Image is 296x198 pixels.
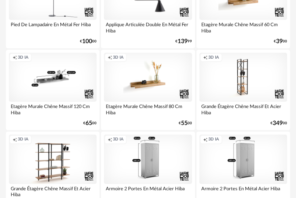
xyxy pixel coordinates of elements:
span: Creation icon [203,137,208,142]
span: 3D IA [208,137,219,142]
span: 349 [273,121,283,126]
div: Grande Étagère Chêne Massif Et Acier Hiba [199,102,287,117]
div: Etagère Murale Chêne Massif 80 Cm Hiba [104,102,192,117]
span: 3D IA [208,55,219,60]
span: 3D IA [18,55,28,60]
span: Creation icon [203,55,208,60]
div: € 00 [80,39,97,44]
span: Creation icon [108,137,112,142]
span: 3D IA [18,137,28,142]
span: Creation icon [108,55,112,60]
div: € 99 [175,39,192,44]
span: 39 [276,39,283,44]
span: 55 [181,121,188,126]
span: 65 [85,121,92,126]
div: € 00 [179,121,192,126]
div: Pied De Lampadaire En Métal Fer Hiba [9,20,97,35]
a: Creation icon 3D IA Etagère Murale Chêne Massif 80 Cm Hiba €5500 [101,50,195,130]
span: 3D IA [113,137,124,142]
span: 139 [178,39,188,44]
div: € 00 [270,121,287,126]
div: Etagère Murale Chêne Massif 120 Cm Hiba [9,102,97,117]
span: Creation icon [13,55,17,60]
div: € 00 [274,39,287,44]
span: 100 [82,39,92,44]
span: Creation icon [13,137,17,142]
span: 3D IA [113,55,124,60]
div: Applique Articulée Double En Métal Fer Hiba [104,20,192,35]
div: € 00 [83,121,97,126]
a: Creation icon 3D IA Etagère Murale Chêne Massif 120 Cm Hiba €6500 [6,50,100,130]
div: Etagère Murale Chêne Massif 60 Cm Hiba [199,20,287,35]
a: Creation icon 3D IA Grande Étagère Chêne Massif Et Acier Hiba €34900 [196,50,290,130]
